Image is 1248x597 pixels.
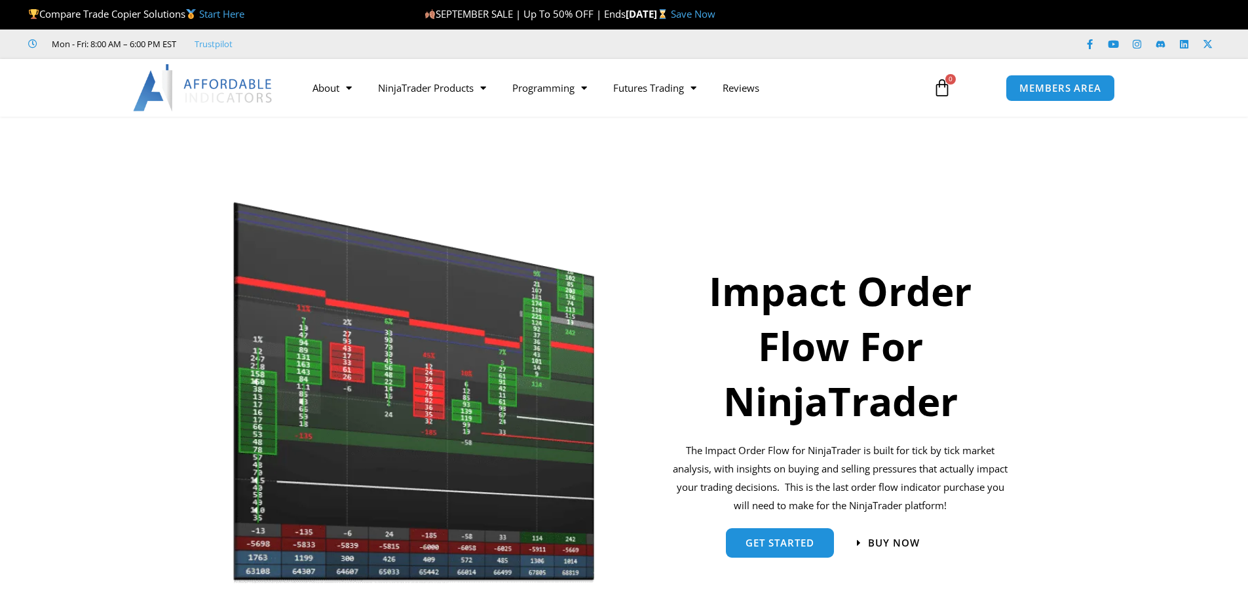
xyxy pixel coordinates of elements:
a: Save Now [671,7,715,20]
a: Buy now [857,538,920,548]
span: MEMBERS AREA [1019,83,1101,93]
a: 0 [913,69,971,107]
img: ⌛ [658,9,668,19]
span: Buy now [868,538,920,548]
a: Programming [499,73,600,103]
strong: [DATE] [626,7,671,20]
h1: Impact Order Flow For NinjaTrader [671,263,1011,429]
a: Trustpilot [195,36,233,52]
a: Reviews [709,73,772,103]
img: Orderflow | Affordable Indicators – NinjaTrader [233,199,596,587]
a: NinjaTrader Products [365,73,499,103]
img: 🍂 [425,9,435,19]
span: SEPTEMBER SALE | Up To 50% OFF | Ends [425,7,626,20]
a: Futures Trading [600,73,709,103]
p: The Impact Order Flow for NinjaTrader is built for tick by tick market analysis, with insights on... [671,442,1011,514]
span: get started [746,538,814,548]
a: Start Here [199,7,244,20]
span: Mon - Fri: 8:00 AM – 6:00 PM EST [48,36,176,52]
a: About [299,73,365,103]
nav: Menu [299,73,918,103]
a: get started [726,528,834,558]
img: 🏆 [29,9,39,19]
span: 0 [945,74,956,85]
span: Compare Trade Copier Solutions [28,7,244,20]
a: MEMBERS AREA [1006,75,1115,102]
img: LogoAI | Affordable Indicators – NinjaTrader [133,64,274,111]
img: 🥇 [186,9,196,19]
